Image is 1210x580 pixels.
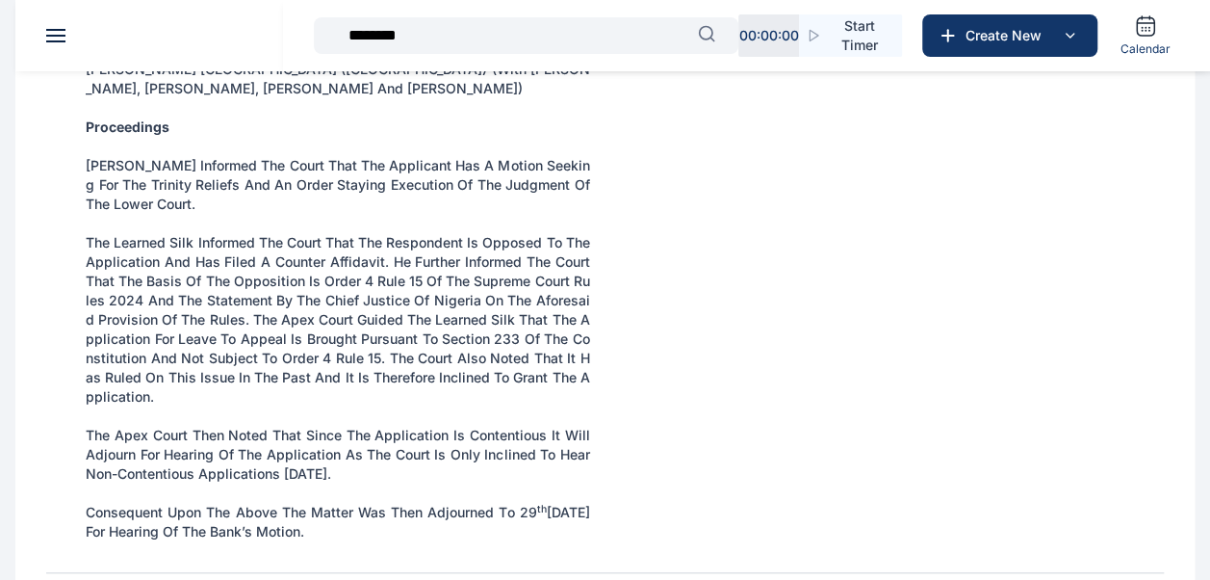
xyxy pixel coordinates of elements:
[1113,7,1178,65] a: Calendar
[922,14,1097,57] button: Create New
[86,157,589,212] span: [PERSON_NAME] informed the court that the Applicant has a Motion seeking for the Trinity reliefs ...
[1120,41,1171,57] span: Calendar
[958,26,1058,45] span: Create New
[738,26,798,45] p: 00 : 00 : 00
[86,427,589,482] span: The Apex Court then noted that since the application is contentious it will adjourn for hearing o...
[799,14,902,57] button: Start Timer
[86,119,169,135] span: Proceedings
[537,503,547,515] sup: th
[86,504,589,540] span: Consequent upon the above the matter was then adjourned to 29 [DATE] for hearing of the Bank’s Mo...
[86,234,589,405] span: The learned silk informed the court that the Respondent is opposed to the application and has fil...
[833,16,887,55] span: Start Timer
